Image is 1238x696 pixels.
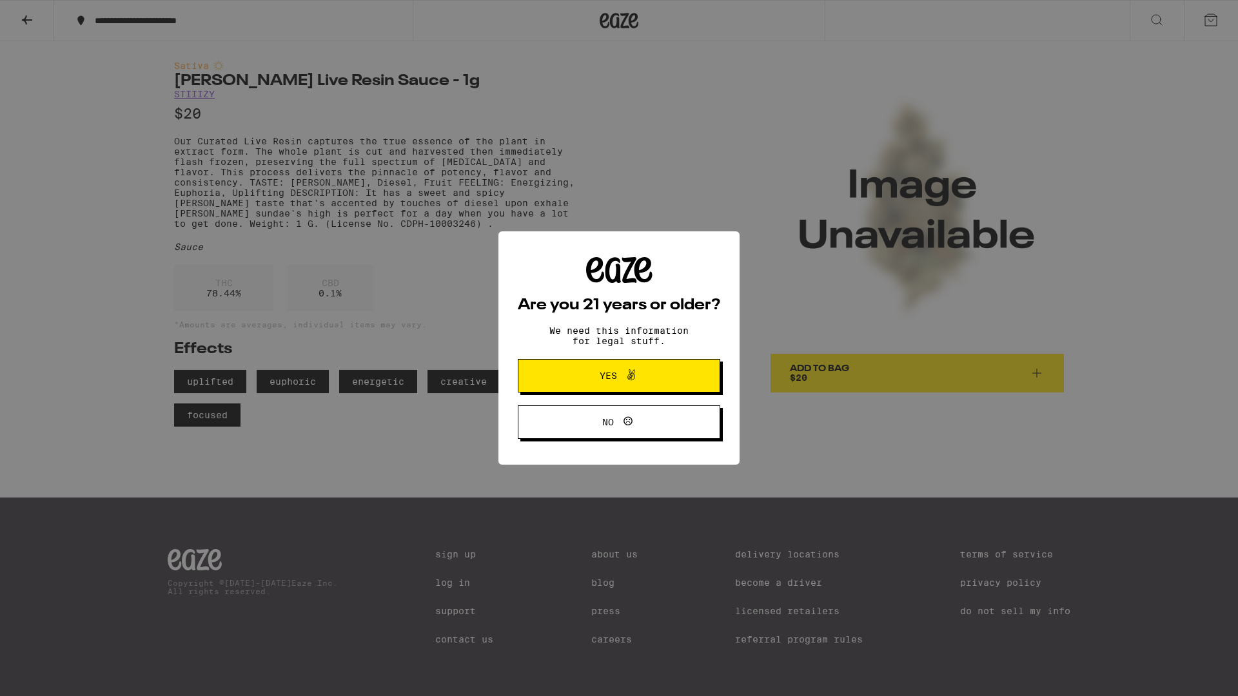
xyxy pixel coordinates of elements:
button: Yes [518,359,720,392]
span: Yes [600,371,617,380]
button: No [518,405,720,439]
span: No [602,418,614,427]
p: We need this information for legal stuff. [538,325,700,346]
h2: Are you 21 years or older? [518,298,720,313]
